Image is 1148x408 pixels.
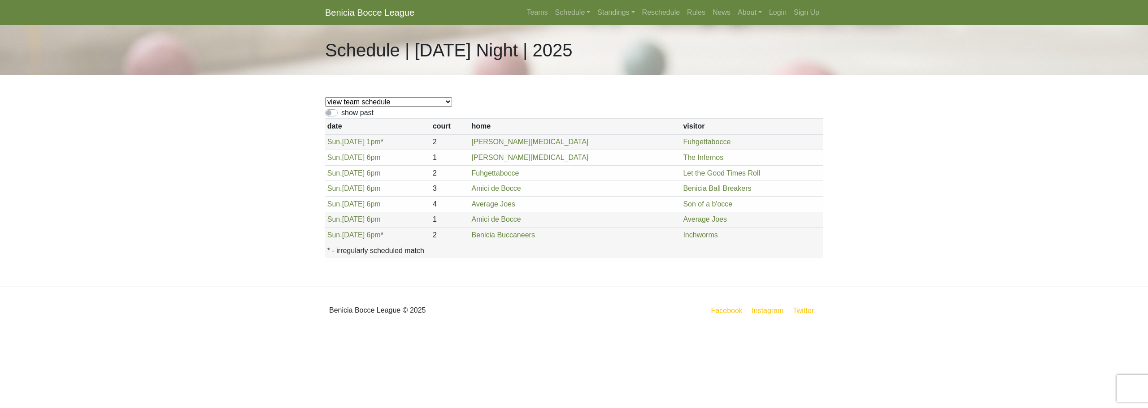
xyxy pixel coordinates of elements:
a: Sun.[DATE] 6pm [327,185,381,192]
a: [PERSON_NAME][MEDICAL_DATA] [471,154,588,161]
a: Inchworms [683,231,717,239]
span: Sun. [327,154,342,161]
span: Sun. [327,138,342,146]
h1: Schedule | [DATE] Night | 2025 [325,39,572,61]
td: 2 [430,134,470,150]
a: Benicia Buccaneers [471,231,535,239]
a: Sign Up [790,4,823,21]
th: visitor [681,119,823,134]
a: About [734,4,765,21]
a: Sun.[DATE] 6pm [327,231,381,239]
span: Sun. [327,200,342,208]
span: Sun. [327,185,342,192]
a: Average Joes [683,215,727,223]
a: Instagram [750,305,785,316]
label: show past [341,107,374,118]
span: Sun. [327,231,342,239]
td: 1 [430,150,470,166]
th: home [470,119,681,134]
a: Facebook [709,305,744,316]
th: court [430,119,470,134]
a: Teams [523,4,551,21]
td: 3 [430,181,470,197]
a: Sun.[DATE] 6pm [327,169,381,177]
a: Amici de Bocce [471,185,521,192]
a: Rules [683,4,709,21]
a: Son of a b'occe [683,200,732,208]
a: Sun.[DATE] 1pm [327,138,381,146]
a: Amici de Bocce [471,215,521,223]
a: Fuhgettabocce [683,138,731,146]
a: Let the Good Times Roll [683,169,760,177]
td: 2 [430,228,470,243]
td: 1 [430,212,470,228]
td: 2 [430,165,470,181]
div: Benicia Bocce League © 2025 [318,294,574,326]
a: Sun.[DATE] 6pm [327,215,381,223]
a: Sun.[DATE] 6pm [327,154,381,161]
a: News [709,4,734,21]
a: Benicia Bocce League [325,4,414,21]
a: The Infernos [683,154,723,161]
span: Sun. [327,169,342,177]
a: Login [765,4,790,21]
a: Standings [594,4,638,21]
a: Sun.[DATE] 6pm [327,200,381,208]
a: Benicia Ball Breakers [683,185,751,192]
td: 4 [430,196,470,212]
a: Twitter [791,305,821,316]
a: [PERSON_NAME][MEDICAL_DATA] [471,138,588,146]
a: Fuhgettabocce [471,169,519,177]
a: Reschedule [639,4,684,21]
span: Sun. [327,215,342,223]
th: date [325,119,430,134]
th: * - irregularly scheduled match [325,243,823,258]
a: Average Joes [471,200,515,208]
a: Schedule [552,4,594,21]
